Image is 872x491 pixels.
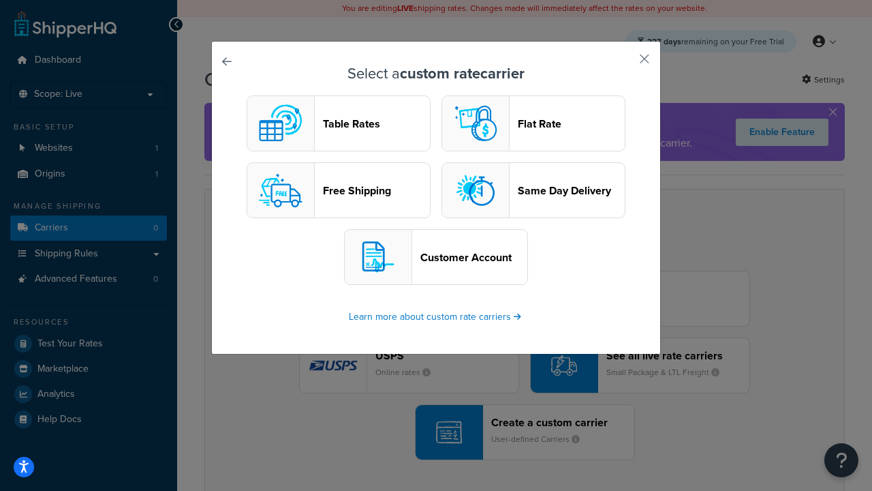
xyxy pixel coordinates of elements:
header: Table Rates [323,117,430,130]
header: Flat Rate [518,117,625,130]
strong: custom rate carrier [400,62,525,85]
a: Learn more about custom rate carriers [349,310,523,324]
img: free logo [253,163,308,218]
header: Same Day Delivery [518,184,625,197]
img: custom logo [253,96,308,151]
header: Free Shipping [323,184,430,197]
header: Customer Account [420,251,527,264]
img: customerAccount logo [351,230,405,284]
button: sameday logoSame Day Delivery [441,162,625,218]
button: customerAccount logoCustomer Account [344,229,528,285]
img: sameday logo [448,163,503,218]
h3: Select a [246,65,626,82]
button: flat logoFlat Rate [441,95,625,151]
button: free logoFree Shipping [247,162,431,218]
button: custom logoTable Rates [247,95,431,151]
img: flat logo [448,96,503,151]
